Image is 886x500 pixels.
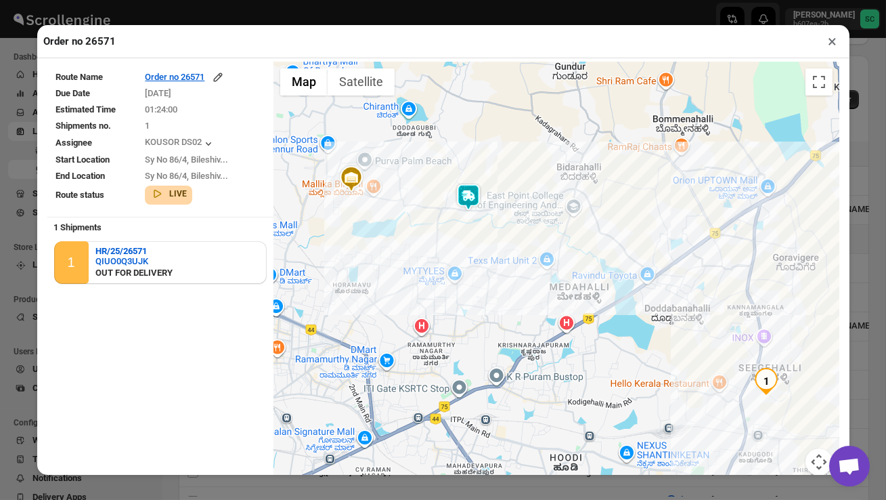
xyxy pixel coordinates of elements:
[145,153,264,167] div: Sy No 86/4, Bileshiv...
[829,446,870,486] a: Open chat
[279,475,610,488] label: Assignee's live location is available and auto-updates every minute if assignee moves
[328,68,395,96] button: Show satellite imagery
[56,121,112,131] span: Shipments no.
[95,246,173,256] button: HR/25/26571
[805,68,833,96] button: Toggle fullscreen view
[145,121,150,131] span: 1
[277,474,322,492] a: Open this area in Google Maps (opens a new window)
[169,189,187,199] b: LIVE
[145,169,264,183] div: Sy No 86/4, Bileshiv...
[95,246,147,256] b: HR/25/26571
[277,474,322,492] img: Google
[145,70,225,84] button: Order no 26571
[44,35,116,48] h2: Order no 26571
[56,138,93,148] span: Assignee
[145,104,177,114] span: 01:24:00
[56,104,116,114] span: Estimated Time
[823,32,843,51] button: ×
[150,187,187,201] button: LIVE
[753,368,780,395] div: 1
[145,88,171,98] span: [DATE]
[280,68,328,96] button: Show street map
[56,171,106,181] span: End Location
[47,215,109,239] b: 1 Shipments
[95,256,173,266] button: QIUO0Q3UJK
[56,190,105,200] span: Route status
[56,154,110,165] span: Start Location
[68,255,75,270] div: 1
[95,266,173,280] div: OUT FOR DELIVERY
[145,137,215,150] button: KOUSOR DS02
[56,72,104,82] span: Route Name
[805,449,833,476] button: Map camera controls
[56,88,91,98] span: Due Date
